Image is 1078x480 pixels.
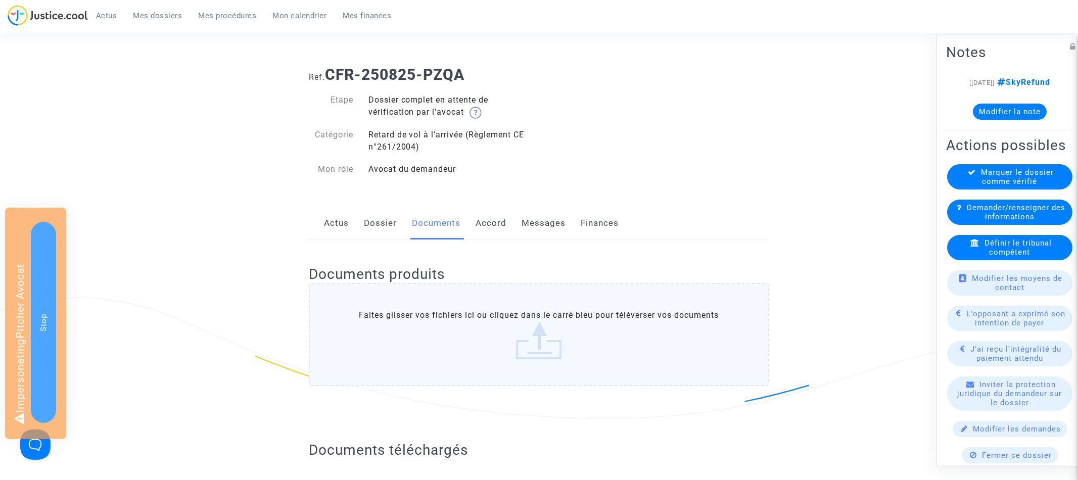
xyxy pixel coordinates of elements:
span: Mon calendrier [273,11,327,20]
span: Définir le tribunal compétent [985,239,1052,257]
img: jc-logo.svg [8,5,88,26]
img: help.svg [470,107,482,119]
a: Accord [476,207,506,240]
span: Modifier les moyens de contact [972,274,1063,293]
button: Stop [31,222,56,423]
span: SkyRefund [995,78,1050,87]
span: Actus [96,11,117,20]
div: Etape [301,94,361,119]
span: Modifier les demandes [973,425,1061,434]
div: Mon rôle [301,163,361,175]
b: CFR-250825-PZQA [325,66,464,83]
div: Avocat du demandeur [361,163,539,175]
span: Mes procédures [199,11,257,20]
button: Modifier la note [973,104,1047,120]
div: Catégorie [301,129,361,153]
span: Inviter la protection juridique du demandeur sur le dossier [958,380,1062,408]
h2: Documents produits [309,265,769,283]
h2: Documents téléchargés [309,441,769,459]
div: Dossier complet en attente de vérification par l'avocat [361,94,539,119]
h2: Actions possibles [946,137,1073,155]
div: Retard de vol à l'arrivée (Règlement CE n°261/2004) [361,129,539,153]
span: Ref. [309,72,325,82]
div: Impersonating [5,208,66,439]
span: Marquer le dossier comme vérifié [981,168,1054,186]
iframe: Help Scout Beacon - Open [20,429,51,460]
a: Documents [412,207,460,240]
a: Dossier [364,207,397,240]
span: Fermer ce dossier [982,451,1052,460]
a: Mes dossiers [125,8,191,23]
span: Mes finances [343,11,392,20]
a: Mon calendrier [265,8,335,23]
h2: Notes [946,44,1073,62]
span: J'ai reçu l'intégralité du paiement attendu [971,345,1062,363]
a: Actus [324,207,349,240]
span: Demander/renseigner des informations [967,204,1065,222]
a: Finances [581,207,619,240]
span: [[DATE]] [969,79,995,87]
span: L'opposant a exprimé son intention de payer [967,310,1066,328]
a: Mes finances [335,8,400,23]
span: Stop [39,313,48,331]
a: Messages [522,207,566,240]
a: Mes procédures [191,8,265,23]
span: Mes dossiers [133,11,182,20]
a: Actus [88,8,125,23]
